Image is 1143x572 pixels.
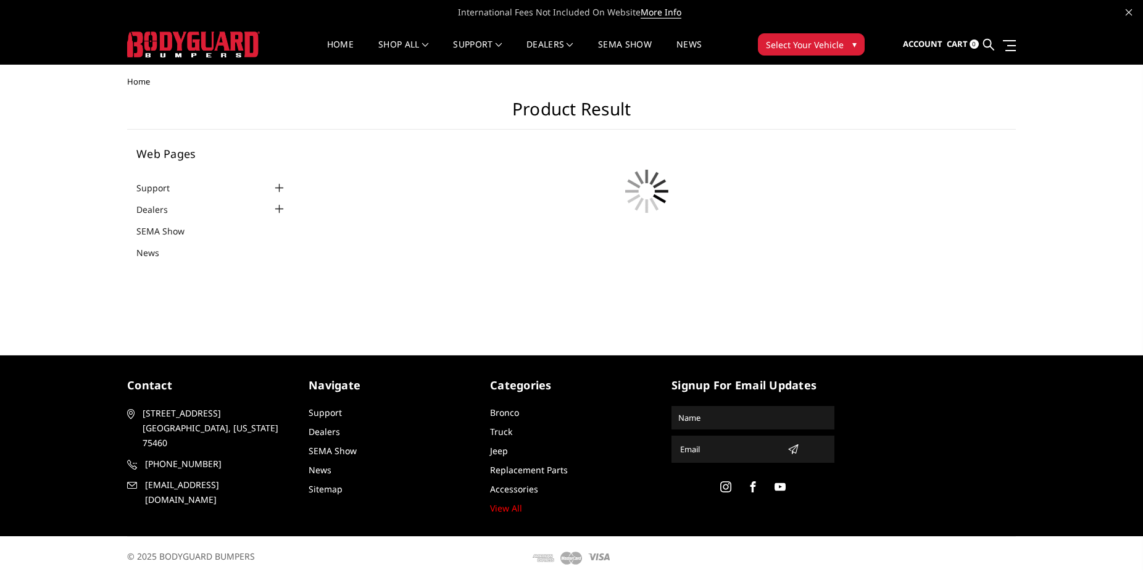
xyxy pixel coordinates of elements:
a: Jeep [490,445,508,457]
a: View All [490,502,522,514]
img: preloader.gif [616,160,678,222]
a: Dealers [309,426,340,437]
a: Support [453,40,502,64]
a: shop all [378,40,428,64]
a: Home [327,40,354,64]
a: Account [903,28,942,61]
a: Replacement Parts [490,464,568,476]
input: Email [675,439,783,459]
a: SEMA Show [309,445,357,457]
span: [EMAIL_ADDRESS][DOMAIN_NAME] [145,478,288,507]
span: [STREET_ADDRESS] [GEOGRAPHIC_DATA], [US_STATE] 75460 [143,406,286,450]
a: SEMA Show [136,225,200,238]
a: [PHONE_NUMBER] [127,457,290,471]
span: Select Your Vehicle [766,38,844,51]
a: Truck [490,426,512,437]
a: Sitemap [309,483,343,495]
h1: Product Result [127,99,1016,130]
h5: Categories [490,377,653,394]
a: SEMA Show [598,40,652,64]
a: Dealers [526,40,573,64]
span: 0 [970,39,979,49]
span: ▾ [852,38,857,51]
h5: signup for email updates [671,377,834,394]
a: News [309,464,331,476]
a: Cart 0 [947,28,979,61]
img: BODYGUARD BUMPERS [127,31,260,57]
a: Dealers [136,203,183,216]
input: Name [673,408,833,428]
span: © 2025 BODYGUARD BUMPERS [127,550,255,562]
a: Accessories [490,483,538,495]
span: Home [127,76,150,87]
a: News [676,40,702,64]
a: Support [309,407,342,418]
a: Bronco [490,407,519,418]
span: Account [903,38,942,49]
a: News [136,246,175,259]
h5: contact [127,377,290,394]
h5: Web Pages [136,148,287,159]
a: More Info [641,6,681,19]
a: [EMAIL_ADDRESS][DOMAIN_NAME] [127,478,290,507]
span: Cart [947,38,968,49]
button: Select Your Vehicle [758,33,865,56]
a: Support [136,181,185,194]
span: [PHONE_NUMBER] [145,457,288,471]
h5: Navigate [309,377,472,394]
